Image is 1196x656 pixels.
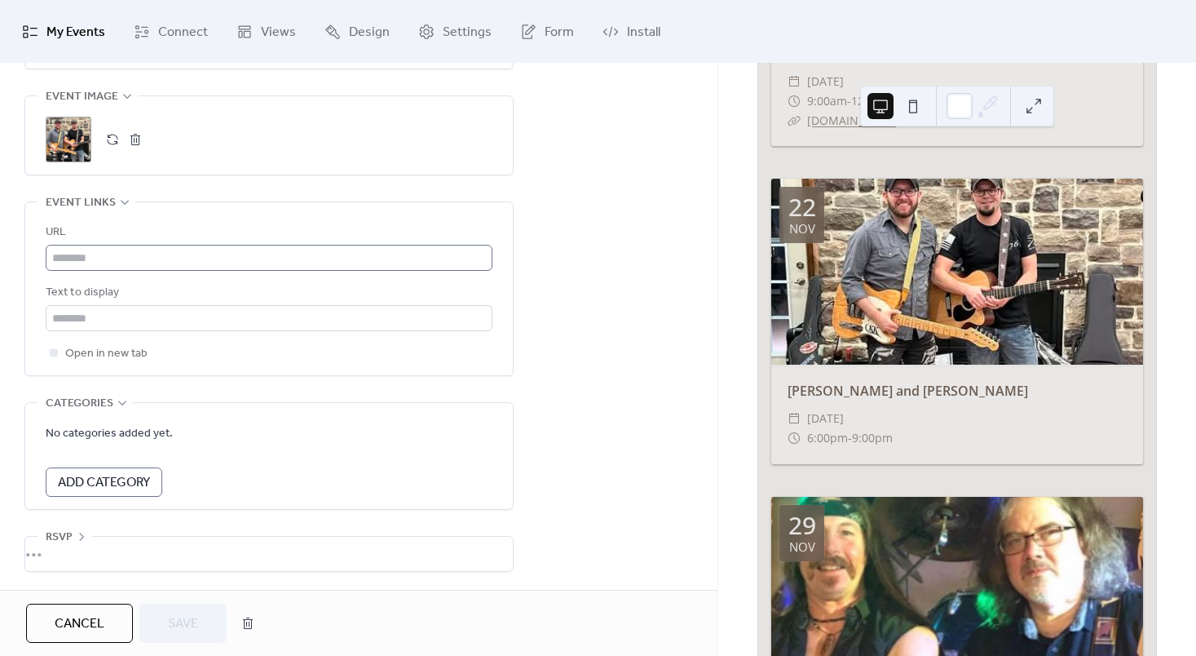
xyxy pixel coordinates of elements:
[807,72,844,91] span: [DATE]
[788,409,801,428] div: ​
[851,91,898,111] span: 12:00pm
[46,87,118,107] span: Event image
[46,223,489,242] div: URL
[852,428,893,448] span: 9:00pm
[10,7,117,56] a: My Events
[58,473,150,493] span: Add Category
[627,20,660,45] span: Install
[224,7,308,56] a: Views
[788,91,801,111] div: ​
[789,223,815,235] div: Nov
[46,193,116,213] span: Event links
[46,283,489,303] div: Text to display
[771,381,1143,401] div: [PERSON_NAME] and [PERSON_NAME]
[158,20,208,45] span: Connect
[46,20,105,45] span: My Events
[261,20,296,45] span: Views
[807,113,901,128] a: [DOMAIN_NAME]
[508,7,586,56] a: Form
[807,91,847,111] span: 9:00am
[46,424,173,444] span: No categories added yet.
[26,604,133,643] button: Cancel
[443,20,492,45] span: Settings
[848,428,852,448] span: -
[788,111,801,131] div: ​
[406,7,504,56] a: Settings
[807,428,848,448] span: 6:00pm
[312,7,402,56] a: Design
[65,344,148,364] span: Open in new tab
[788,72,801,91] div: ​
[46,468,162,497] button: Add Category
[349,20,390,45] span: Design
[46,117,91,162] div: ;
[46,528,73,547] span: RSVP
[807,409,844,428] span: [DATE]
[789,541,815,553] div: Nov
[545,20,574,45] span: Form
[788,195,816,219] div: 22
[788,428,801,448] div: ​
[847,91,851,111] span: -
[46,394,113,414] span: Categories
[121,7,220,56] a: Connect
[55,614,104,634] span: Cancel
[788,513,816,538] div: 29
[25,537,513,571] div: •••
[590,7,673,56] a: Install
